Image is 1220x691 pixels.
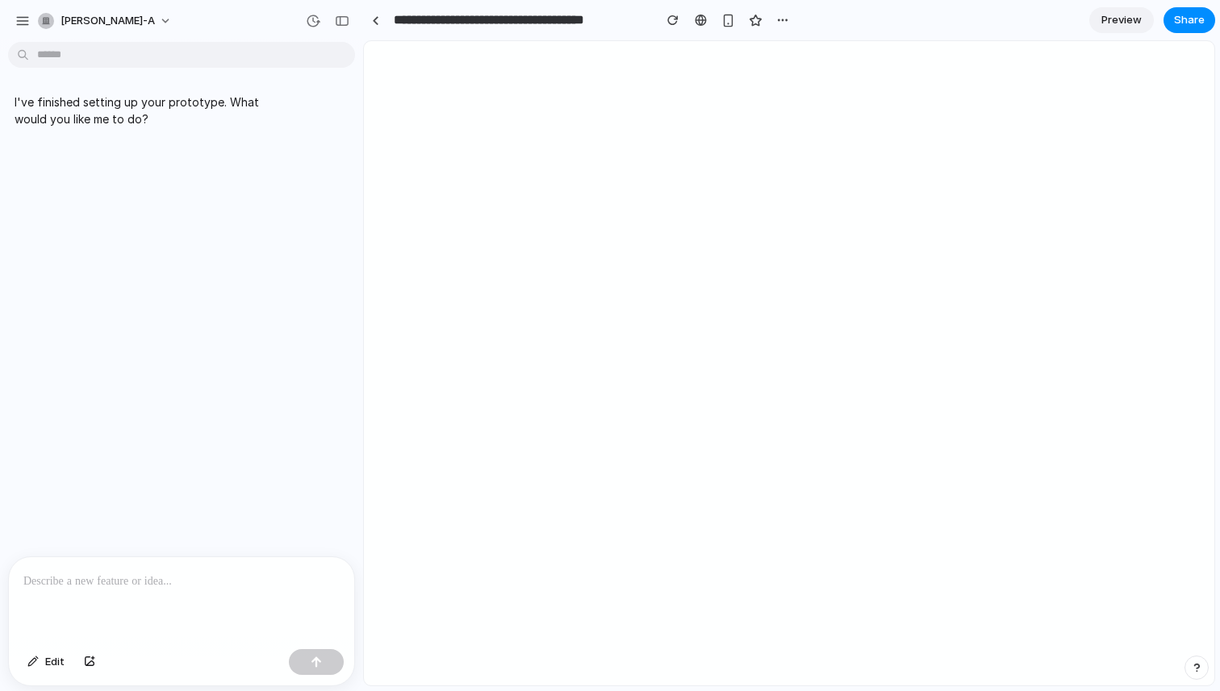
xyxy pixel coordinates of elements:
button: Edit [19,649,73,675]
button: [PERSON_NAME]-a [31,8,180,34]
a: Preview [1089,7,1154,33]
span: Edit [45,654,65,670]
div: To enrich screen reader interactions, please activate Accessibility in Grammarly extension settings [9,557,354,643]
span: Share [1174,12,1205,28]
span: Preview [1101,12,1142,28]
iframe: To enrich screen reader interactions, please activate Accessibility in Grammarly extension settings [364,41,1214,685]
button: Share [1164,7,1215,33]
span: [PERSON_NAME]-a [61,13,155,29]
p: I've finished setting up your prototype. What would you like me to do? [15,94,284,127]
